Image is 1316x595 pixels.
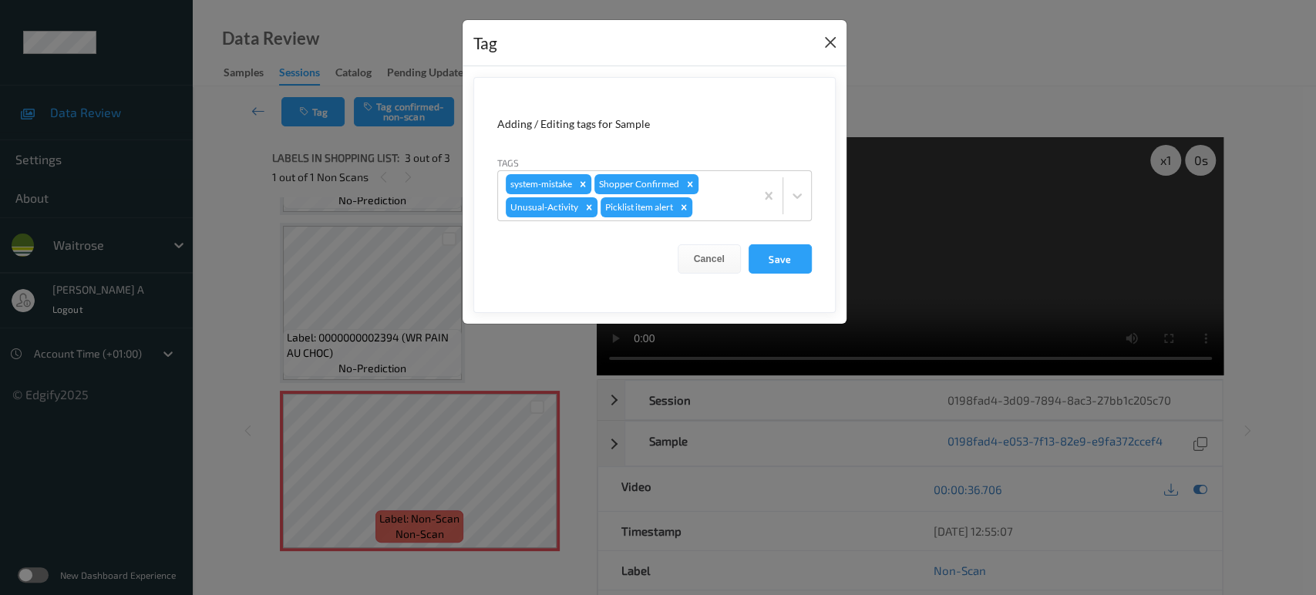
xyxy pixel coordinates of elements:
div: system-mistake [506,174,574,194]
div: Remove Shopper Confirmed [682,174,698,194]
div: Adding / Editing tags for Sample [497,116,812,132]
label: Tags [497,156,519,170]
div: Picklist item alert [601,197,675,217]
div: Tag [473,31,497,55]
button: Save [749,244,812,274]
div: Shopper Confirmed [594,174,682,194]
button: Cancel [678,244,741,274]
div: Remove system-mistake [574,174,591,194]
button: Close [820,32,841,53]
div: Remove Unusual-Activity [581,197,597,217]
div: Remove Picklist item alert [675,197,692,217]
div: Unusual-Activity [506,197,581,217]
